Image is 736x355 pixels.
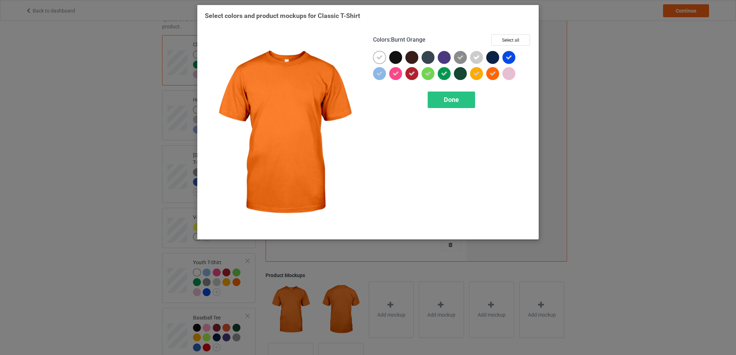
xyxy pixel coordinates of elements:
button: Select all [491,34,530,46]
span: Done [444,96,459,103]
img: regular.jpg [205,34,363,232]
h4: : [373,36,425,44]
span: Colors [373,36,390,43]
span: Burnt Orange [391,36,425,43]
span: Select colors and product mockups for Classic T-Shirt [205,12,360,19]
img: heather_texture.png [454,51,467,64]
